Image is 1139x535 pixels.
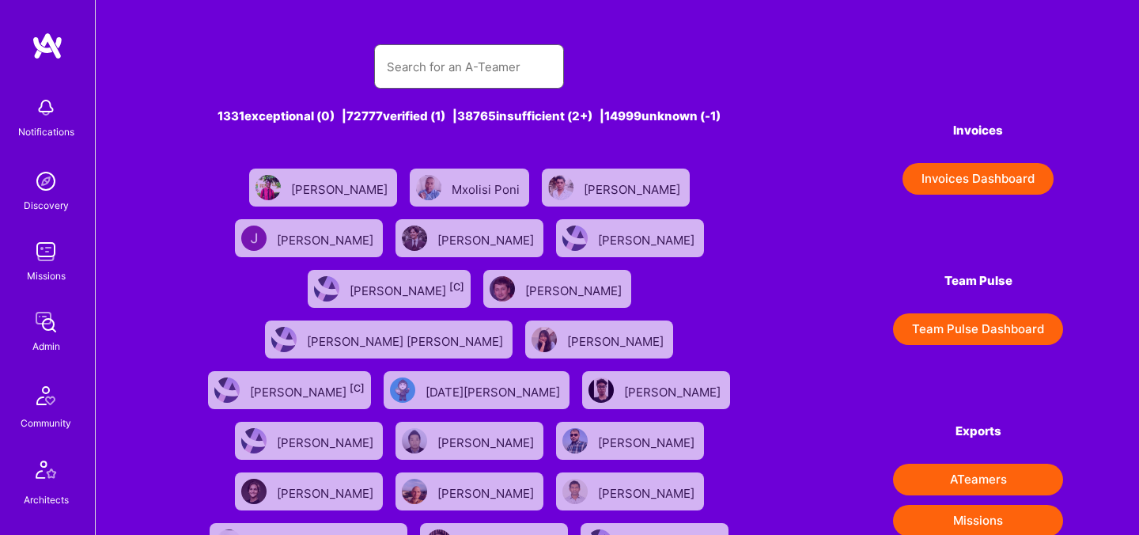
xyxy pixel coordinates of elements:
div: Notifications [18,123,74,140]
img: User Avatar [548,175,573,200]
div: [PERSON_NAME] [437,481,537,502]
button: Team Pulse Dashboard [893,313,1063,345]
img: User Avatar [532,327,557,352]
a: User Avatar[PERSON_NAME] [229,415,389,466]
div: [PERSON_NAME] [598,431,698,451]
div: [PERSON_NAME] [250,380,365,400]
a: User Avatar[PERSON_NAME] [229,213,389,264]
a: User Avatar[PERSON_NAME][C] [301,264,477,314]
img: User Avatar [562,479,588,504]
a: User Avatar[PERSON_NAME] [550,415,710,466]
img: teamwork [30,236,62,267]
a: User Avatar[PERSON_NAME] [389,415,550,466]
div: [PERSON_NAME] [598,228,698,249]
a: User Avatar[PERSON_NAME][C] [202,365,377,415]
div: 1331 exceptional (0) | 72777 verified (1) | 38765 insufficient (2+) | 14999 unknown (-1) [172,108,767,124]
div: [PERSON_NAME] [291,177,391,198]
div: [PERSON_NAME] [350,279,464,299]
img: User Avatar [241,479,267,504]
div: Discovery [24,197,69,214]
div: [PERSON_NAME] [277,481,377,502]
button: Invoices Dashboard [902,163,1054,195]
a: User Avatar[PERSON_NAME] [519,314,679,365]
a: User Avatar[PERSON_NAME] [535,162,696,213]
img: User Avatar [416,175,441,200]
a: User Avatar[PERSON_NAME] [550,466,710,517]
a: User Avatar[DATE][PERSON_NAME] [377,365,576,415]
a: Invoices Dashboard [893,163,1063,195]
div: [PERSON_NAME] [567,329,667,350]
div: [PERSON_NAME] [584,177,683,198]
a: User Avatar[PERSON_NAME] [576,365,736,415]
a: User Avatar[PERSON_NAME] [243,162,403,213]
img: Community [27,377,65,415]
a: User Avatar[PERSON_NAME] [389,466,550,517]
a: User Avatar[PERSON_NAME] [550,213,710,264]
div: [PERSON_NAME] [277,228,377,249]
a: User Avatar[PERSON_NAME] [229,466,389,517]
div: Mxolisi Poni [452,177,523,198]
div: [PERSON_NAME] [277,431,377,451]
button: ATeamers [893,464,1063,495]
sup: [C] [350,382,365,394]
img: bell [30,92,62,123]
img: User Avatar [271,327,297,352]
img: discovery [30,165,62,197]
sup: [C] [449,281,464,293]
img: User Avatar [214,378,240,403]
div: [PERSON_NAME] [598,481,698,502]
div: [PERSON_NAME] [437,228,537,249]
img: User Avatar [402,226,427,251]
img: User Avatar [241,428,267,453]
img: User Avatar [402,479,427,504]
img: Architects [27,453,65,491]
img: logo [32,32,63,60]
h4: Team Pulse [893,274,1063,288]
img: User Avatar [562,226,588,251]
img: User Avatar [562,428,588,453]
div: Admin [32,338,60,355]
a: User Avatar[PERSON_NAME] [389,213,550,264]
a: User Avatar[PERSON_NAME] [PERSON_NAME] [259,314,519,365]
img: User Avatar [314,276,339,302]
a: User Avatar[PERSON_NAME] [477,264,638,314]
div: [PERSON_NAME] [437,431,537,451]
img: User Avatar [490,276,515,302]
div: [PERSON_NAME] [PERSON_NAME] [307,329,506,350]
h4: Exports [893,424,1063,438]
img: User Avatar [588,378,614,403]
input: Search for an A-Teamer [387,47,551,87]
img: User Avatar [255,175,281,200]
a: User AvatarMxolisi Poni [403,162,535,213]
img: User Avatar [241,226,267,251]
div: [DATE][PERSON_NAME] [426,380,563,400]
img: User Avatar [390,378,415,403]
div: Missions [27,267,66,284]
img: User Avatar [402,428,427,453]
div: [PERSON_NAME] [624,380,724,400]
h4: Invoices [893,123,1063,138]
div: Community [21,415,71,431]
div: Architects [24,491,69,508]
div: [PERSON_NAME] [525,279,625,299]
img: admin teamwork [30,306,62,338]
